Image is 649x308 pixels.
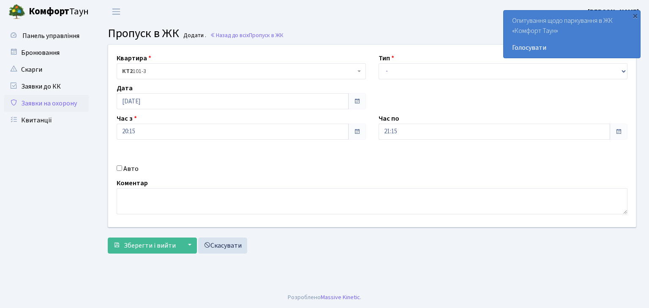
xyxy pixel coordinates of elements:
[198,238,247,254] a: Скасувати
[108,238,181,254] button: Зберегти і вийти
[108,25,179,42] span: Пропуск в ЖК
[117,83,133,93] label: Дата
[512,43,632,53] a: Голосувати
[210,31,284,39] a: Назад до всіхПропуск в ЖК
[4,95,89,112] a: Заявки на охорону
[124,241,176,250] span: Зберегти і вийти
[504,11,640,58] div: Опитування щодо паркування в ЖК «Комфорт Таун»
[4,44,89,61] a: Бронювання
[379,53,394,63] label: Тип
[4,61,89,78] a: Скарги
[29,5,69,18] b: Комфорт
[117,178,148,188] label: Коментар
[122,67,355,76] span: <b>КТ2</b>&nbsp;&nbsp;&nbsp;101-3
[117,113,137,124] label: Час з
[4,27,89,44] a: Панель управління
[123,164,139,174] label: Авто
[29,5,89,19] span: Таун
[288,293,361,302] div: Розроблено .
[588,7,639,16] b: [PERSON_NAME]
[182,32,206,39] small: Додати .
[122,67,133,76] b: КТ2
[379,113,399,124] label: Час по
[117,53,151,63] label: Квартира
[22,31,79,41] span: Панель управління
[631,11,639,20] div: ×
[4,78,89,95] a: Заявки до КК
[8,3,25,20] img: logo.png
[4,112,89,129] a: Квитанції
[588,7,639,17] a: [PERSON_NAME]
[106,5,127,19] button: Переключити навігацію
[117,63,366,79] span: <b>КТ2</b>&nbsp;&nbsp;&nbsp;101-3
[249,31,284,39] span: Пропуск в ЖК
[321,293,360,302] a: Massive Kinetic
